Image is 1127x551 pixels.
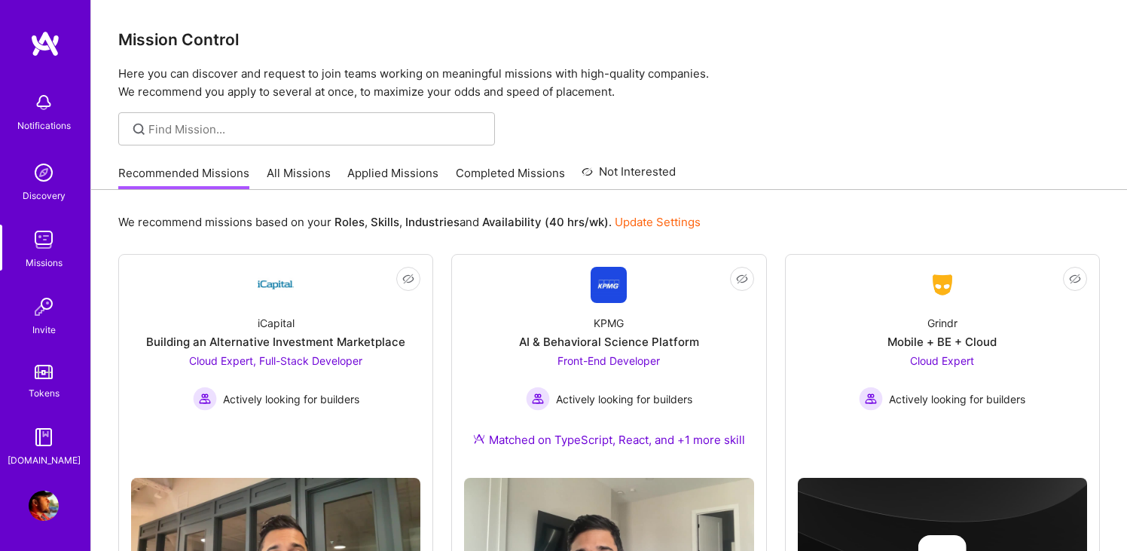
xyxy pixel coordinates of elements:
img: tokens [35,365,53,379]
img: Ateam Purple Icon [473,433,485,445]
div: Notifications [17,118,71,133]
span: Actively looking for builders [223,391,359,407]
span: Front-End Developer [557,354,660,367]
h3: Mission Control [118,30,1100,49]
p: Here you can discover and request to join teams working on meaningful missions with high-quality ... [118,65,1100,101]
div: Matched on TypeScript, React, and +1 more skill [473,432,745,448]
b: Skills [371,215,399,229]
input: Find Mission... [148,121,484,137]
img: logo [30,30,60,57]
b: Availability (40 hrs/wk) [482,215,609,229]
a: Company LogoGrindrMobile + BE + CloudCloud Expert Actively looking for buildersActively looking f... [798,267,1087,448]
a: Completed Missions [456,165,565,190]
div: Invite [32,322,56,338]
img: Invite [29,292,59,322]
i: icon EyeClosed [402,273,414,285]
img: Company Logo [258,267,294,303]
img: teamwork [29,225,59,255]
i: icon EyeClosed [736,273,748,285]
a: Not Interested [582,163,676,190]
img: bell [29,87,59,118]
span: Cloud Expert, Full-Stack Developer [189,354,362,367]
b: Roles [334,215,365,229]
i: icon EyeClosed [1069,273,1081,285]
img: guide book [29,422,59,452]
img: Actively looking for builders [526,387,550,411]
div: KPMG [594,315,624,331]
div: Mobile + BE + Cloud [887,334,997,350]
img: discovery [29,158,59,188]
a: Company LogoKPMGAI & Behavioral Science PlatformFront-End Developer Actively looking for builders... [464,267,753,466]
b: Industries [405,215,460,229]
div: Building an Alternative Investment Marketplace [146,334,405,350]
a: Recommended Missions [118,165,249,190]
i: icon SearchGrey [130,121,148,138]
img: Actively looking for builders [859,387,883,411]
a: Company LogoiCapitalBuilding an Alternative Investment MarketplaceCloud Expert, Full-Stack Develo... [131,267,420,466]
img: User Avatar [29,491,59,521]
a: Update Settings [615,215,701,229]
img: Company Logo [924,271,961,298]
span: Actively looking for builders [556,391,692,407]
img: Actively looking for builders [193,387,217,411]
div: [DOMAIN_NAME] [8,452,81,468]
a: Applied Missions [347,165,438,190]
div: AI & Behavioral Science Platform [519,334,699,350]
div: Tokens [29,385,60,401]
div: Missions [26,255,63,271]
p: We recommend missions based on your , , and . [118,214,701,230]
a: All Missions [267,165,331,190]
div: Discovery [23,188,66,204]
div: iCapital [258,315,295,331]
span: Actively looking for builders [889,391,1025,407]
span: Cloud Expert [910,354,974,367]
img: Company Logo [591,267,627,303]
div: Grindr [927,315,957,331]
a: User Avatar [25,491,63,521]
